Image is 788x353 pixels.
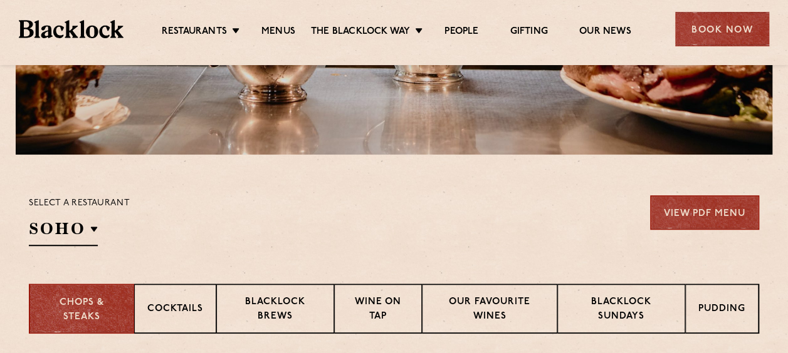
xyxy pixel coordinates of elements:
[19,20,123,38] img: BL_Textured_Logo-footer-cropped.svg
[29,195,130,212] p: Select a restaurant
[435,295,544,325] p: Our favourite wines
[579,26,631,39] a: Our News
[147,302,203,318] p: Cocktails
[510,26,547,39] a: Gifting
[311,26,410,39] a: The Blacklock Way
[229,295,321,325] p: Blacklock Brews
[347,295,409,325] p: Wine on Tap
[650,195,759,230] a: View PDF Menu
[444,26,478,39] a: People
[43,296,121,324] p: Chops & Steaks
[570,295,672,325] p: Blacklock Sundays
[698,302,745,318] p: Pudding
[261,26,295,39] a: Menus
[162,26,227,39] a: Restaurants
[29,218,98,246] h2: SOHO
[675,12,769,46] div: Book Now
